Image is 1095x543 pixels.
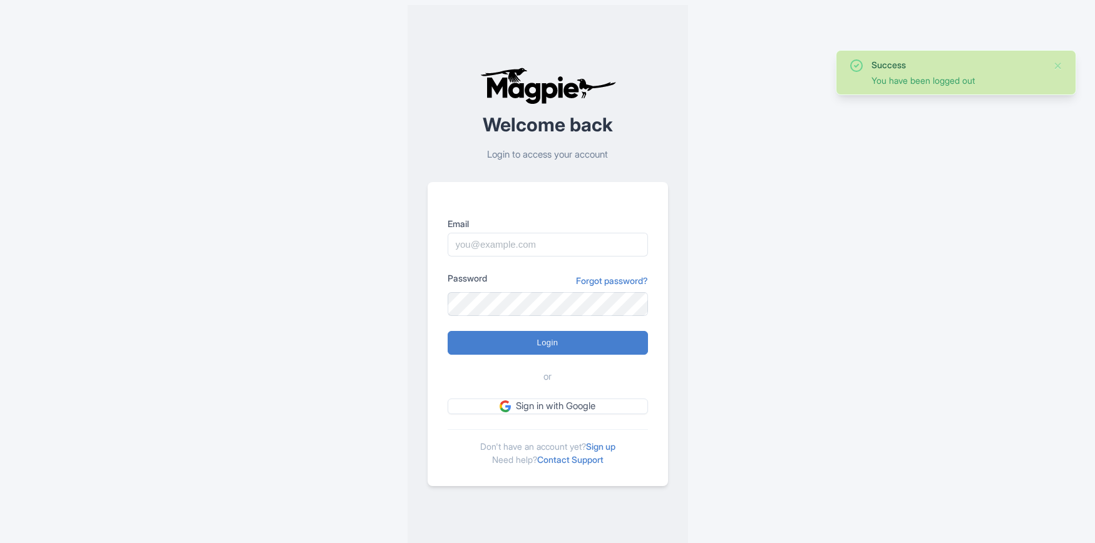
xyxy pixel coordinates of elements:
a: Contact Support [537,454,604,465]
label: Email [448,217,648,230]
div: You have been logged out [871,74,1043,87]
span: or [543,370,552,384]
div: Success [871,58,1043,71]
div: Don't have an account yet? Need help? [448,429,648,466]
a: Forgot password? [576,274,648,287]
img: logo-ab69f6fb50320c5b225c76a69d11143b.png [477,67,618,104]
a: Sign in with Google [448,398,648,414]
input: Login [448,331,648,355]
h2: Welcome back [428,114,668,135]
img: google.svg [500,400,511,412]
label: Password [448,271,487,285]
a: Sign up [586,441,615,452]
button: Close [1053,58,1063,73]
input: you@example.com [448,233,648,256]
p: Login to access your account [428,148,668,162]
